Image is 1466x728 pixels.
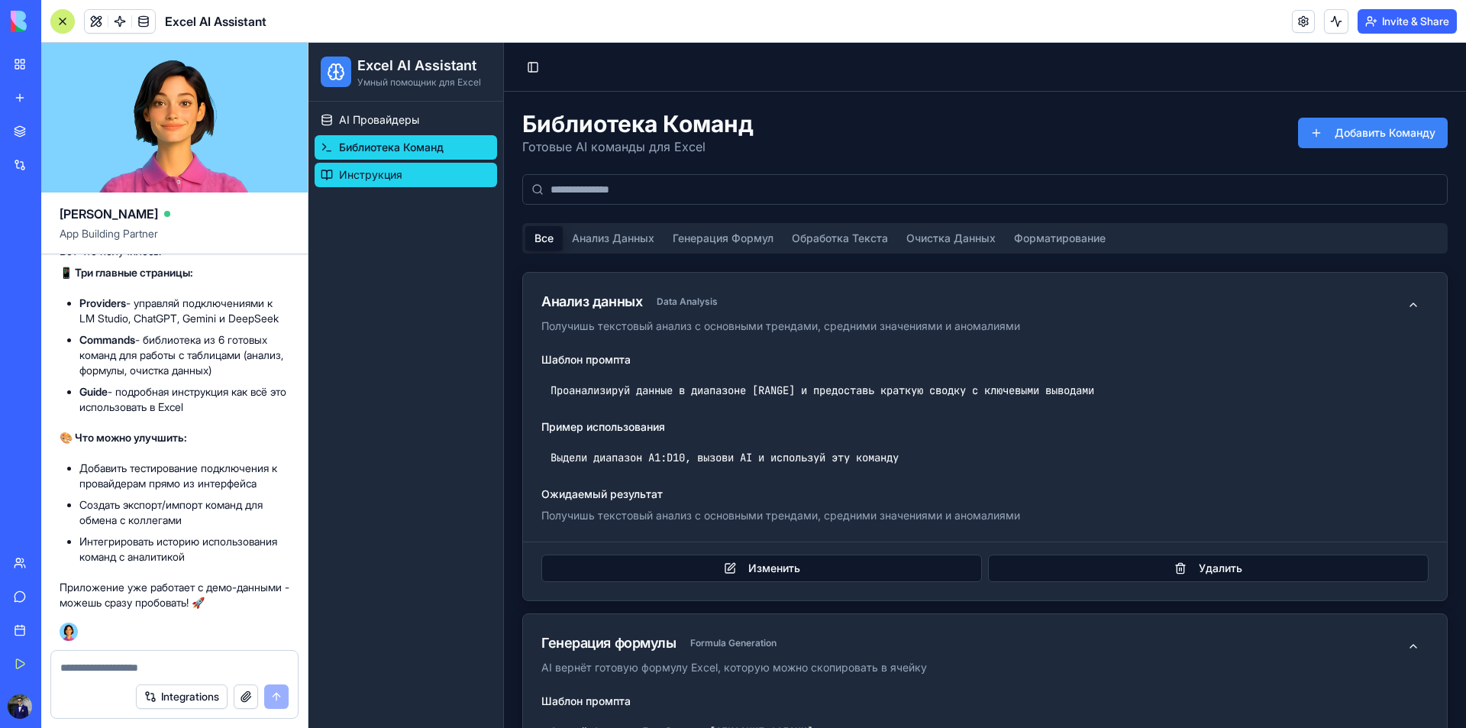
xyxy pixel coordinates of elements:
li: Добавить тестирование подключения к провайдерам прямо из интерфейса [79,461,289,491]
button: Форматирование [696,183,806,208]
button: Все [217,183,254,208]
li: - управляй подключениями к LM Studio, ChatGPT, Gemini и DeepSeek [79,296,289,326]
p: Умный помощник для Excel [49,34,173,46]
h1: Библиотека Команд [214,67,445,95]
button: Анализ Данных [254,183,355,208]
button: Очистка Данных [589,183,696,208]
strong: Commands [79,333,135,346]
p: Готовые AI команды для Excel [214,95,445,113]
button: Генерация Формул [355,183,474,208]
button: Integrations [136,684,228,709]
li: - подробная инструкция как всё это использовать в Excel [79,384,289,415]
p: Получишь текстовый анализ с основными трендами, средними значениями и аномалиями [233,276,1090,291]
p: Ожидаемый результат [233,444,1120,459]
img: logo [11,11,105,32]
span: Excel AI Assistant [165,12,266,31]
li: - библиотека из 6 готовых команд для работы с таблицами (анализ, формулы, очистка данных) [79,332,289,378]
strong: Guide [79,385,108,398]
p: Получишь текстовый анализ с основными трендами, средними значениями и аномалиями [233,465,1120,480]
div: Анализ данных [233,248,334,270]
p: Шаблон промпта [233,651,1120,666]
button: Invite & Share [1358,9,1457,34]
strong: 📱 Три главные страницы: [60,266,193,279]
div: Генерация формулы [233,590,367,611]
a: AI Провайдеры [6,65,189,89]
button: Добавить Команду [990,75,1139,105]
p: Шаблон промпта [233,309,1120,325]
a: Инструкция [6,120,189,144]
div: Выдели диапазон A1:D10, вызови AI и используй эту команду [233,398,1120,432]
button: Удалить [680,512,1120,539]
span: AI Провайдеры [31,70,111,85]
p: AI вернёт готовую формулу Excel, которую можно скопировать в ячейку [233,617,1090,633]
span: Инструкция [31,125,94,140]
strong: Providers [79,296,126,309]
a: Библиотека Команд [6,92,189,117]
button: Обработка Текста [474,183,589,208]
span: App Building Partner [60,226,289,254]
div: Formula Generation [373,592,476,609]
div: Создай формулу Excel для: [ОПИСАНИЕ ЗАДАЧИ] [233,672,1120,706]
button: Изменить [233,512,673,539]
div: Data Analysis [340,251,418,267]
span: Библиотека Команд [31,97,135,112]
span: [PERSON_NAME] [60,205,158,223]
strong: 🎨 Что можно улучшить: [60,431,187,444]
p: Пример использования [233,377,1120,392]
div: Проанализируй данные в диапазоне [RANGE] и предоставь краткую сводку с ключевыми выводами [233,331,1120,364]
img: Ella_00000_wcx2te.png [60,623,78,641]
p: Приложение уже работает с демо-данными - можешь сразу пробовать! 🚀 [60,580,289,610]
li: Создать экспорт/импорт команд для обмена с коллегами [79,497,289,528]
img: ACg8ocI9kOOkXP05SCniGPk0GxDK-NbovEWJxPr3cpCTEcVs-V20b1bL=s96-c [8,694,32,719]
li: Интегрировать историю использования команд с аналитикой [79,534,289,565]
h1: Excel AI Assistant [49,12,173,34]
